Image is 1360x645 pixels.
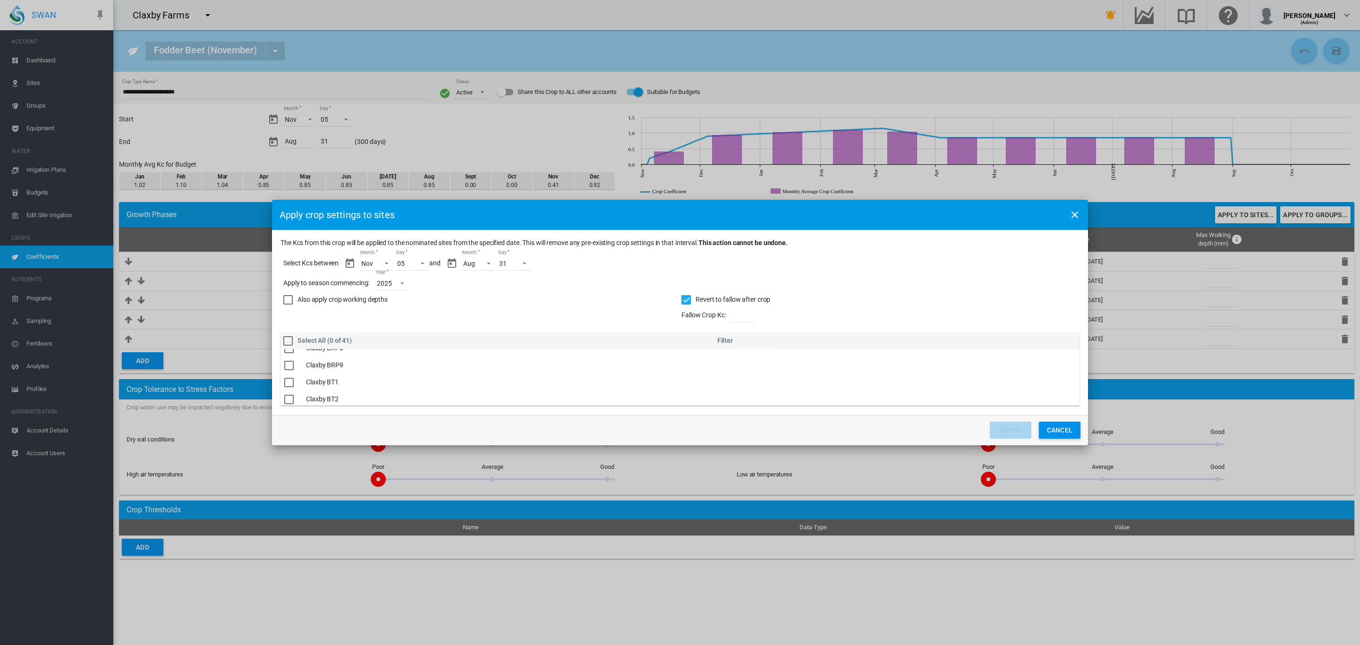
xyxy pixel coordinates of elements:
span: The Kcs from this crop will be applied to the nominated sites from the specified date. This will ... [280,238,788,248]
button: Cancel [1039,422,1080,439]
span: and [429,259,441,268]
button: icon-close [1065,205,1084,224]
div: 2025 [377,280,392,287]
div: 05 [397,260,405,267]
div: Select All (0 of 41) [297,336,352,346]
span: Fallow Crop Kc: [681,311,726,320]
td: Claxby BRP9 [302,357,365,374]
div: 31 [499,260,507,267]
md-checkbox: Revert to fallow after crop [681,295,770,305]
b: This action cannot be undone. [698,239,788,246]
div: Nov [361,260,373,267]
span: Select Kcs between [283,259,339,268]
md-icon: icon-close [1069,209,1080,221]
md-icon: icon-calendar-today [446,258,458,269]
td: Claxby BT1 [302,374,365,391]
md-dialog: The Kcs ... [272,200,1088,445]
md-select: Day: 31 [498,256,530,271]
td: Claxby BT2 [302,391,365,408]
span: Apply to season commencing: [283,279,369,288]
span: Filter [717,337,733,344]
md-select: Month: Nov [360,256,392,271]
div: Revert to fallow after crop [696,295,770,305]
md-checkbox: Also apply crop working depths [283,295,681,305]
md-checkbox: Select All (0 of 0) [283,336,352,346]
div: Apply crop settings to sites [280,208,395,221]
md-select: Month: Aug [462,256,494,271]
button: Apply [990,422,1031,439]
md-icon: icon-calendar-today [344,258,356,269]
md-select: Day: 05 [396,256,428,271]
div: Also apply crop working depths [297,295,388,305]
md-select: Year: 2025 [376,276,408,290]
div: Aug [463,260,475,267]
